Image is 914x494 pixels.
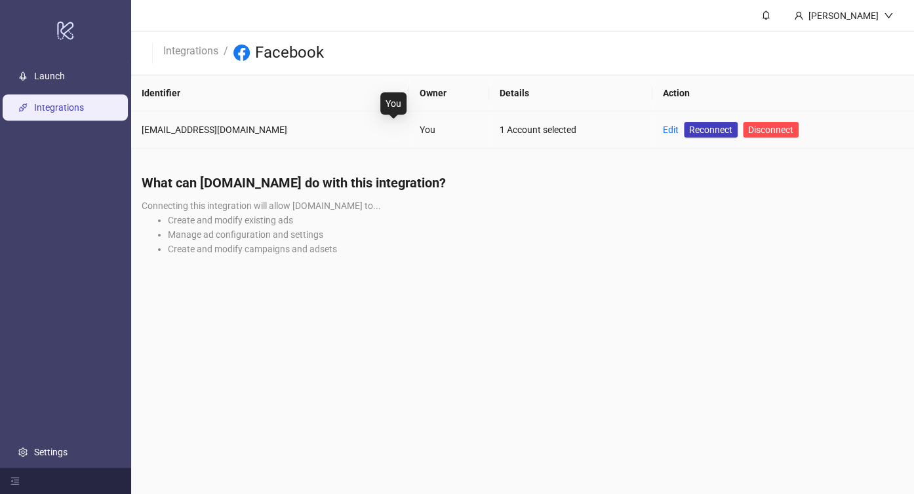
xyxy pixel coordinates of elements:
a: Integrations [161,43,221,57]
span: user [794,11,803,20]
h3: Facebook [255,43,324,64]
div: 1 Account selected [500,123,642,137]
div: [PERSON_NAME] [803,9,884,23]
a: Reconnect [684,122,738,138]
a: Settings [34,447,68,457]
div: [EMAIL_ADDRESS][DOMAIN_NAME] [142,123,399,137]
a: Launch [34,71,65,81]
span: bell [761,10,770,20]
th: Action [652,75,914,111]
li: Manage ad configuration and settings [168,227,904,242]
div: You [420,123,479,137]
a: Edit [663,124,679,135]
span: Connecting this integration will allow [DOMAIN_NAME] to... [142,200,381,211]
button: Disconnect [743,122,799,138]
span: down [884,11,893,20]
span: Disconnect [748,124,793,135]
li: / [224,43,228,64]
a: Integrations [34,102,84,113]
th: Details [489,75,652,111]
li: Create and modify existing ads [168,213,904,227]
h4: What can [DOMAIN_NAME] do with this integration? [142,174,904,192]
li: Create and modify campaigns and adsets [168,242,904,256]
span: menu-fold [10,476,20,485]
th: Owner [409,75,489,111]
th: Identifier [131,75,409,111]
div: You [380,92,407,115]
span: Reconnect [689,123,732,137]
